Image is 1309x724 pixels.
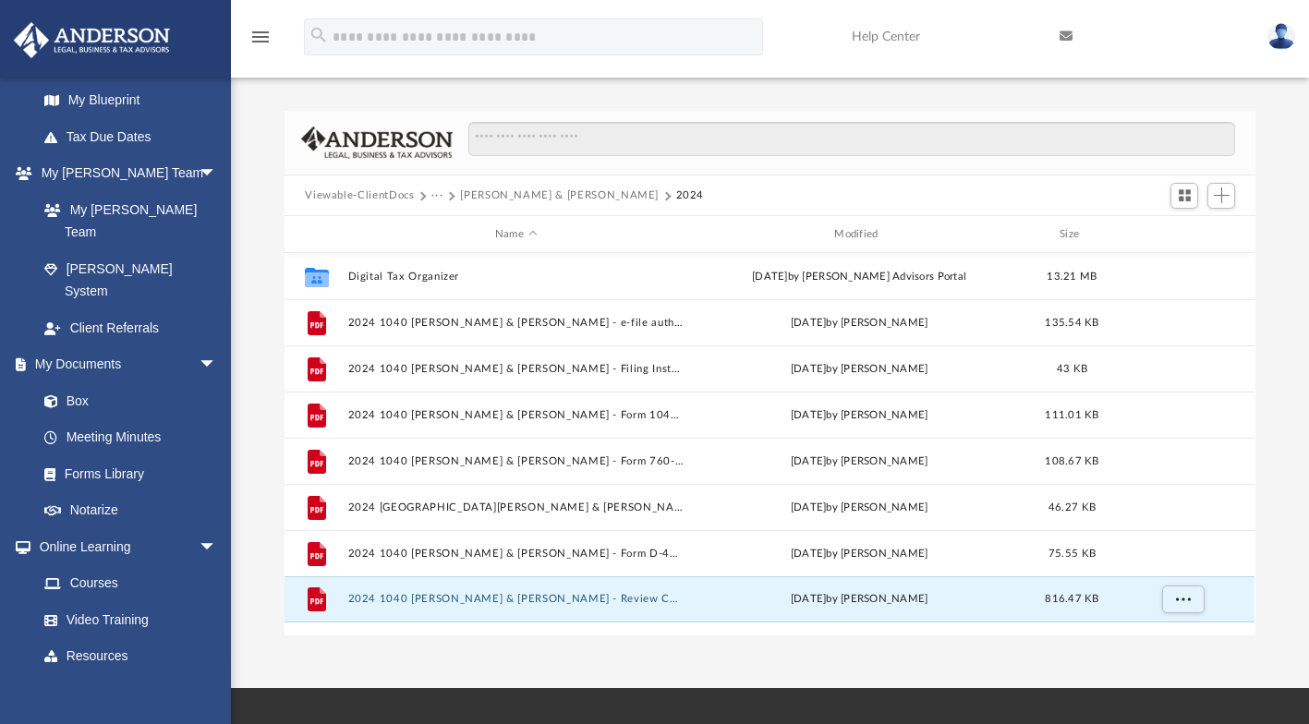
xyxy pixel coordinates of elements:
i: search [309,25,329,45]
a: My Documentsarrow_drop_down [13,346,236,383]
button: Add [1207,183,1235,209]
span: 108.67 KB [1046,456,1099,466]
button: 2024 [GEOGRAPHIC_DATA][PERSON_NAME] & [PERSON_NAME] - Form 760-PMT Payment Voucher.pdf [348,501,684,513]
button: ··· [431,187,443,204]
span: 13.21 MB [1048,271,1097,282]
div: [DATE] by [PERSON_NAME] [692,453,1027,470]
button: Digital Tax Organizer [348,271,684,283]
a: [PERSON_NAME] System [26,250,236,309]
button: 2024 1040 [PERSON_NAME] & [PERSON_NAME] - Form D-400V Payment Voucher.pdf [348,548,684,560]
a: My [PERSON_NAME] Team [26,191,226,250]
span: arrow_drop_down [199,528,236,566]
button: 2024 1040 [PERSON_NAME] & [PERSON_NAME] - Form 760-ES Estimated Tax Voucher.pdf [348,455,684,467]
a: My Blueprint [26,82,236,119]
button: 2024 1040 [PERSON_NAME] & [PERSON_NAME] - e-file authorization - please sign.pdf [348,317,684,329]
img: Anderson Advisors Platinum Portal [8,22,176,58]
button: 2024 [676,187,705,204]
a: Video Training [26,601,226,638]
button: More options [1162,585,1205,613]
div: [DATE] by [PERSON_NAME] [692,591,1027,608]
span: 111.01 KB [1046,410,1099,420]
a: Courses [26,565,236,602]
div: [DATE] by [PERSON_NAME] Advisors Portal [692,269,1027,285]
div: [DATE] by [PERSON_NAME] [692,361,1027,378]
a: Notarize [26,492,236,529]
span: 135.54 KB [1046,318,1099,328]
div: Name [347,226,684,243]
img: User Pic [1267,23,1295,50]
div: grid [285,253,1254,636]
a: Meeting Minutes [26,419,236,456]
button: 2024 1040 [PERSON_NAME] & [PERSON_NAME] - Review Copy.pdf [348,594,684,606]
a: Online Learningarrow_drop_down [13,528,236,565]
span: 75.55 KB [1048,549,1096,559]
button: 2024 1040 [PERSON_NAME] & [PERSON_NAME] - Form 1040-ES Estimated Tax Voucher.pdf [348,409,684,421]
button: Switch to Grid View [1170,183,1198,209]
span: arrow_drop_down [199,155,236,193]
button: [PERSON_NAME] & [PERSON_NAME] [460,187,659,204]
a: My [PERSON_NAME] Teamarrow_drop_down [13,155,236,192]
div: [DATE] by [PERSON_NAME] [692,546,1027,562]
button: 2024 1040 [PERSON_NAME] & [PERSON_NAME] - Filing Instructions.pdf [348,363,684,375]
a: Tax Due Dates [26,118,245,155]
div: [DATE] by [PERSON_NAME] [692,315,1027,332]
input: Search files and folders [468,122,1235,157]
div: [DATE] by [PERSON_NAME] [692,500,1027,516]
div: [DATE] by [PERSON_NAME] [692,407,1027,424]
button: Viewable-ClientDocs [305,187,414,204]
a: Forms Library [26,455,226,492]
span: 816.47 KB [1046,594,1099,604]
span: 43 KB [1057,364,1087,374]
span: 46.27 KB [1048,502,1096,513]
a: Client Referrals [26,309,236,346]
span: arrow_drop_down [199,346,236,384]
a: menu [249,35,272,48]
a: Box [26,382,226,419]
div: id [293,226,339,243]
a: Resources [26,638,236,675]
div: id [1118,226,1247,243]
div: Modified [691,226,1027,243]
i: menu [249,26,272,48]
div: Size [1036,226,1109,243]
